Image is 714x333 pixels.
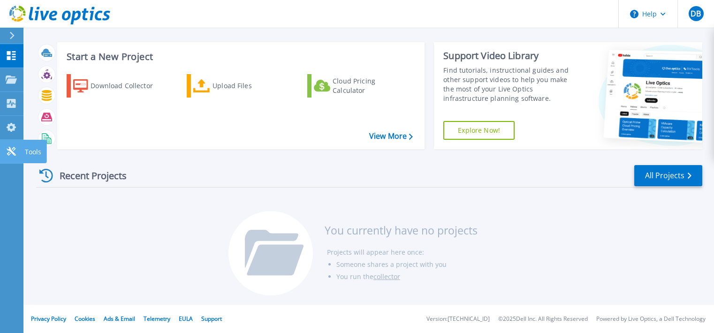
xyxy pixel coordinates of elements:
[67,74,171,98] a: Download Collector
[75,315,95,323] a: Cookies
[325,225,478,235] h3: You currently have no projects
[596,316,706,322] li: Powered by Live Optics, a Dell Technology
[31,315,66,323] a: Privacy Policy
[187,74,291,98] a: Upload Files
[443,66,578,103] div: Find tutorials, instructional guides and other support videos to help you make the most of your L...
[104,315,135,323] a: Ads & Email
[201,315,222,323] a: Support
[443,50,578,62] div: Support Video Library
[333,76,408,95] div: Cloud Pricing Calculator
[634,165,702,186] a: All Projects
[426,316,490,322] li: Version: [TECHNICAL_ID]
[67,52,412,62] h3: Start a New Project
[443,121,515,140] a: Explore Now!
[91,76,166,95] div: Download Collector
[36,164,139,187] div: Recent Projects
[336,258,478,271] li: Someone shares a project with you
[327,246,478,258] li: Projects will appear here once:
[213,76,288,95] div: Upload Files
[179,315,193,323] a: EULA
[498,316,588,322] li: © 2025 Dell Inc. All Rights Reserved
[144,315,170,323] a: Telemetry
[691,10,701,17] span: DB
[369,132,413,141] a: View More
[336,271,478,283] li: You run the
[307,74,412,98] a: Cloud Pricing Calculator
[373,272,400,281] a: collector
[25,140,41,164] p: Tools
